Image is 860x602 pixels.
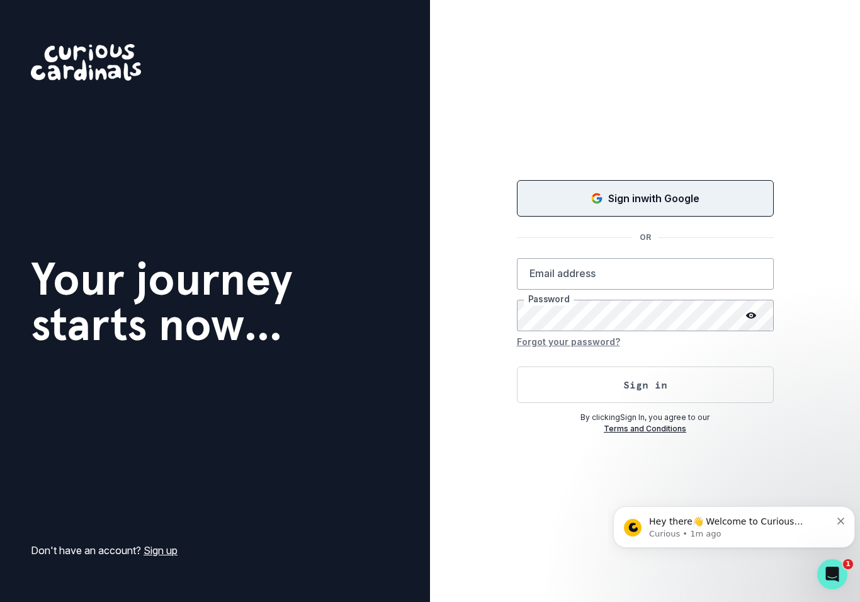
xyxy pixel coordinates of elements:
span: 1 [843,559,853,569]
img: Curious Cardinals Logo [31,44,141,81]
button: Sign in [517,366,774,403]
a: Sign up [144,544,178,557]
button: Forgot your password? [517,331,620,351]
p: Sign in with Google [608,191,699,206]
p: OR [632,232,659,243]
h1: Your journey starts now... [31,256,293,347]
p: By clicking Sign In , you agree to our [517,412,774,423]
a: Terms and Conditions [604,424,686,433]
iframe: Intercom live chat [817,559,847,589]
iframe: Intercom notifications message [608,480,860,568]
p: Don't have an account? [31,543,178,558]
button: Sign in with Google (GSuite) [517,180,774,217]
